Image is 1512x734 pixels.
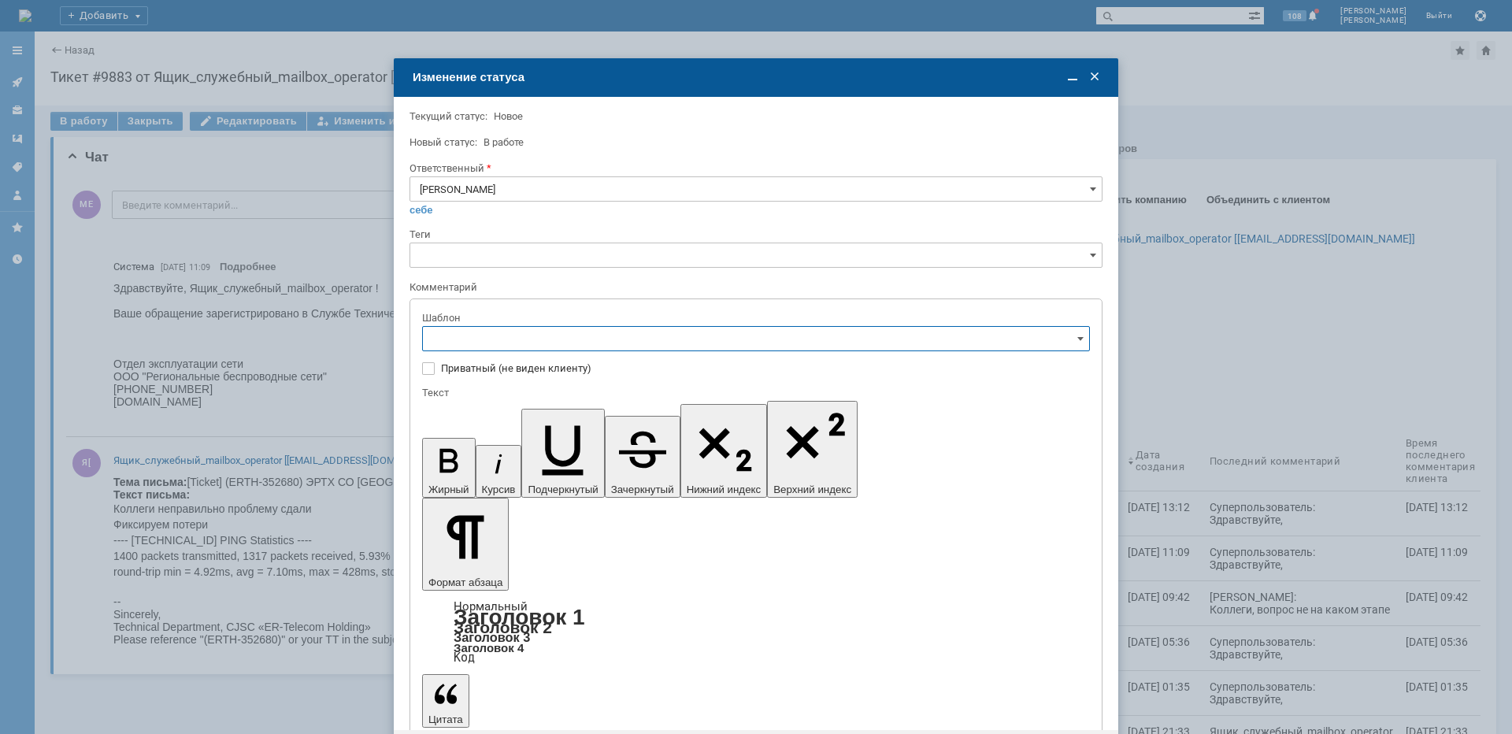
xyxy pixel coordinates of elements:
[454,605,585,629] a: Заголовок 1
[528,484,598,495] span: Подчеркнутый
[454,630,530,644] a: Заголовок 3
[441,362,1087,375] label: Приватный (не виден клиенту)
[482,484,516,495] span: Курсив
[1087,69,1102,85] span: Закрыть
[454,618,552,636] a: Заголовок 2
[409,163,1099,173] div: Ответственный
[494,110,523,122] span: Новое
[422,313,1087,323] div: Шаблон
[409,204,433,217] a: себе
[767,401,858,498] button: Верхний индекс
[428,484,469,495] span: Жирный
[611,484,674,495] span: Зачеркнутый
[422,387,1087,398] div: Текст
[1065,69,1080,85] span: Свернуть (Ctrl + M)
[422,602,1090,663] div: Формат абзаца
[428,576,502,588] span: Формат абзаца
[521,409,604,498] button: Подчеркнутый
[605,416,680,498] button: Зачеркнутый
[422,674,469,728] button: Цитата
[409,229,1099,239] div: Теги
[409,280,1099,295] div: Комментарий
[409,136,477,148] label: Новый статус:
[454,599,528,614] a: Нормальный
[687,484,762,495] span: Нижний индекс
[476,445,522,498] button: Курсив
[422,438,476,498] button: Жирный
[484,136,524,148] span: В работе
[773,484,851,495] span: Верхний индекс
[409,110,487,122] label: Текущий статус:
[454,651,475,665] a: Код
[680,404,768,498] button: Нижний индекс
[454,641,524,654] a: Заголовок 4
[413,70,1102,84] div: Изменение статуса
[422,498,509,591] button: Формат абзаца
[428,714,463,725] span: Цитата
